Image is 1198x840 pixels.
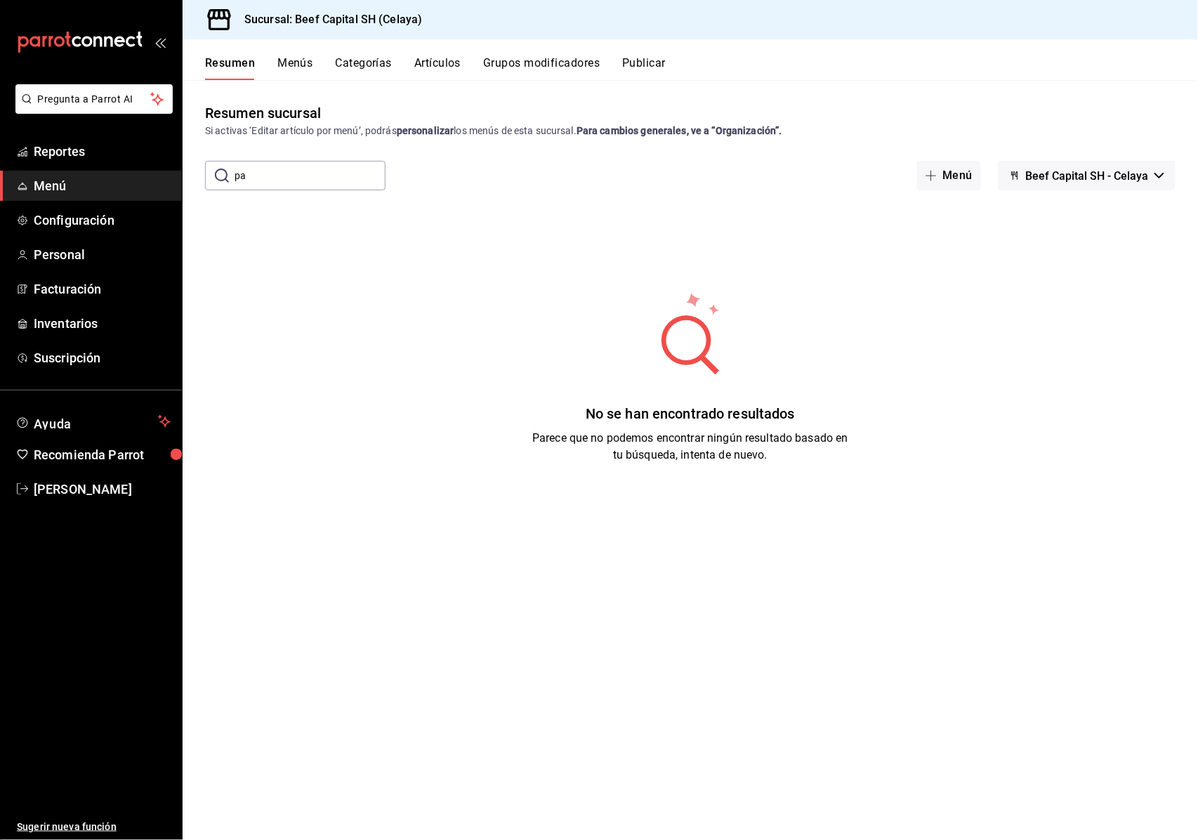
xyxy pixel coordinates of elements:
strong: Para cambios generales, ve a “Organización”. [577,125,782,136]
button: Artículos [414,56,461,80]
span: Suscripción [34,348,171,367]
button: Beef Capital SH - Celaya [998,161,1176,190]
div: Si activas ‘Editar artículo por menú’, podrás los menús de esta sucursal. [205,124,1176,138]
div: navigation tabs [205,56,1198,80]
span: Menú [34,176,171,195]
button: open_drawer_menu [154,37,166,48]
span: Facturación [34,280,171,298]
button: Publicar [622,56,666,80]
button: Pregunta a Parrot AI [15,84,173,114]
span: Ayuda [34,413,152,430]
span: Inventarios [34,314,171,333]
span: Pregunta a Parrot AI [38,92,151,107]
button: Grupos modificadores [483,56,600,80]
span: [PERSON_NAME] [34,480,171,499]
span: Recomienda Parrot [34,445,171,464]
button: Categorías [336,56,393,80]
strong: personalizar [397,125,454,136]
button: Menú [917,161,981,190]
span: Sugerir nueva función [17,820,171,834]
div: No se han encontrado resultados [532,403,848,424]
span: Beef Capital SH - Celaya [1026,169,1149,183]
a: Pregunta a Parrot AI [10,102,173,117]
h3: Sucursal: Beef Capital SH (Celaya) [233,11,422,28]
button: Menús [277,56,312,80]
span: Personal [34,245,171,264]
span: Configuración [34,211,171,230]
span: Reportes [34,142,171,161]
span: Parece que no podemos encontrar ningún resultado basado en tu búsqueda, intenta de nuevo. [532,431,848,461]
div: Resumen sucursal [205,103,321,124]
input: Buscar menú [235,162,386,190]
button: Resumen [205,56,255,80]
